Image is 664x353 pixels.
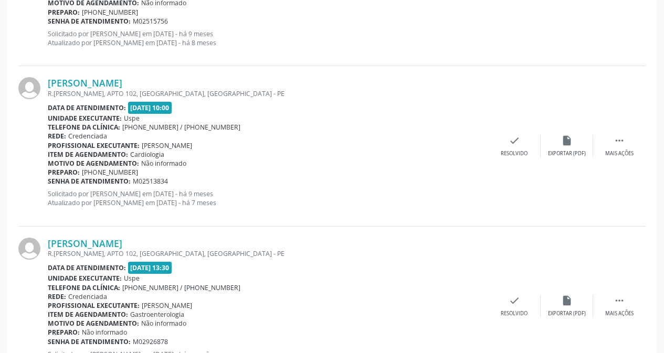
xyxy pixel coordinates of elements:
[48,123,120,132] b: Telefone da clínica:
[48,283,120,292] b: Telefone da clínica:
[48,301,140,310] b: Profissional executante:
[48,337,131,346] b: Senha de atendimento:
[128,262,172,274] span: [DATE] 13:30
[48,8,80,17] b: Preparo:
[605,150,634,157] div: Mais ações
[130,150,164,159] span: Cardiologia
[501,150,528,157] div: Resolvido
[122,123,240,132] span: [PHONE_NUMBER] / [PHONE_NUMBER]
[48,263,126,272] b: Data de atendimento:
[48,103,126,112] b: Data de atendimento:
[68,132,107,141] span: Credenciada
[561,295,573,306] i: insert_drive_file
[48,189,488,207] p: Solicitado por [PERSON_NAME] em [DATE] - há 9 meses Atualizado por [PERSON_NAME] em [DATE] - há 7...
[48,141,140,150] b: Profissional executante:
[130,310,184,319] span: Gastroenterologia
[614,135,625,146] i: 
[48,238,122,249] a: [PERSON_NAME]
[48,89,488,98] div: R.[PERSON_NAME], APTO 102, [GEOGRAPHIC_DATA], [GEOGRAPHIC_DATA] - PE
[133,177,168,186] span: M02513834
[18,77,40,99] img: img
[48,159,139,168] b: Motivo de agendamento:
[501,310,528,317] div: Resolvido
[68,292,107,301] span: Credenciada
[48,114,122,123] b: Unidade executante:
[128,102,172,114] span: [DATE] 10:00
[48,319,139,328] b: Motivo de agendamento:
[605,310,634,317] div: Mais ações
[48,274,122,283] b: Unidade executante:
[548,310,586,317] div: Exportar (PDF)
[48,328,80,337] b: Preparo:
[48,150,128,159] b: Item de agendamento:
[48,249,488,258] div: R.[PERSON_NAME], APTO 102, [GEOGRAPHIC_DATA], [GEOGRAPHIC_DATA] - PE
[82,8,138,17] span: [PHONE_NUMBER]
[48,168,80,177] b: Preparo:
[124,274,140,283] span: Uspe
[48,29,488,47] p: Solicitado por [PERSON_NAME] em [DATE] - há 9 meses Atualizado por [PERSON_NAME] em [DATE] - há 8...
[48,132,66,141] b: Rede:
[18,238,40,260] img: img
[48,292,66,301] b: Rede:
[142,141,192,150] span: [PERSON_NAME]
[548,150,586,157] div: Exportar (PDF)
[133,17,168,26] span: M02515756
[48,77,122,89] a: [PERSON_NAME]
[141,159,186,168] span: Não informado
[509,135,520,146] i: check
[122,283,240,292] span: [PHONE_NUMBER] / [PHONE_NUMBER]
[48,310,128,319] b: Item de agendamento:
[614,295,625,306] i: 
[142,301,192,310] span: [PERSON_NAME]
[509,295,520,306] i: check
[82,168,138,177] span: [PHONE_NUMBER]
[48,177,131,186] b: Senha de atendimento:
[561,135,573,146] i: insert_drive_file
[133,337,168,346] span: M02926878
[48,17,131,26] b: Senha de atendimento:
[141,319,186,328] span: Não informado
[82,328,127,337] span: Não informado
[124,114,140,123] span: Uspe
